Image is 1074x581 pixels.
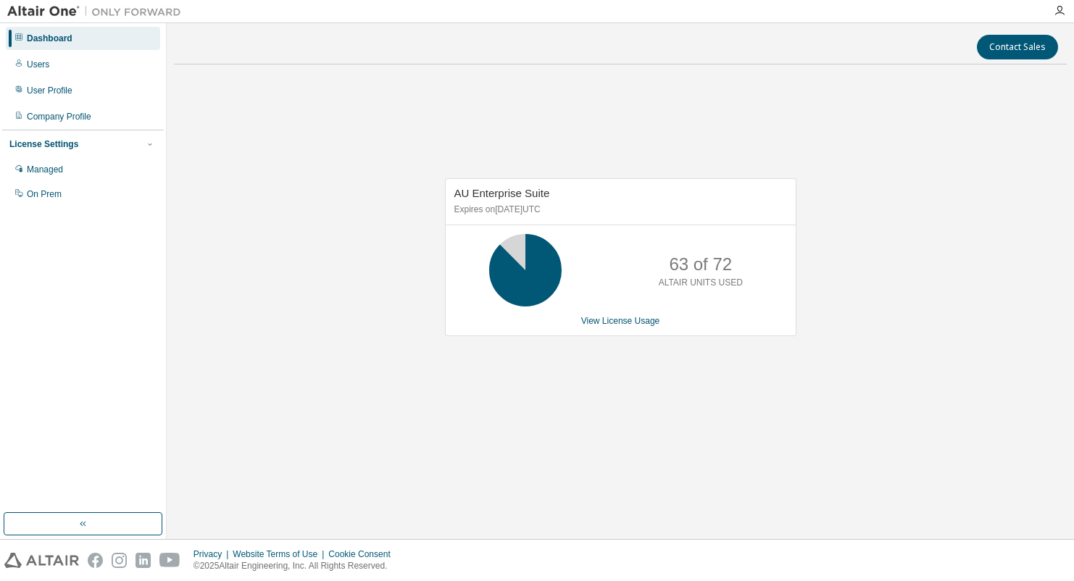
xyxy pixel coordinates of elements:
p: Expires on [DATE] UTC [454,204,783,216]
p: ALTAIR UNITS USED [659,277,743,289]
img: youtube.svg [159,553,180,568]
a: View License Usage [581,316,660,326]
img: instagram.svg [112,553,127,568]
div: Users [27,59,49,70]
div: Cookie Consent [328,548,399,560]
div: License Settings [9,138,78,150]
img: Altair One [7,4,188,19]
img: altair_logo.svg [4,553,79,568]
div: Managed [27,164,63,175]
button: Contact Sales [977,35,1058,59]
img: linkedin.svg [136,553,151,568]
p: © 2025 Altair Engineering, Inc. All Rights Reserved. [193,560,399,572]
div: Website Terms of Use [233,548,328,560]
span: AU Enterprise Suite [454,187,550,199]
img: facebook.svg [88,553,103,568]
div: On Prem [27,188,62,200]
div: Privacy [193,548,233,560]
p: 63 of 72 [669,252,732,277]
div: User Profile [27,85,72,96]
div: Company Profile [27,111,91,122]
div: Dashboard [27,33,72,44]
